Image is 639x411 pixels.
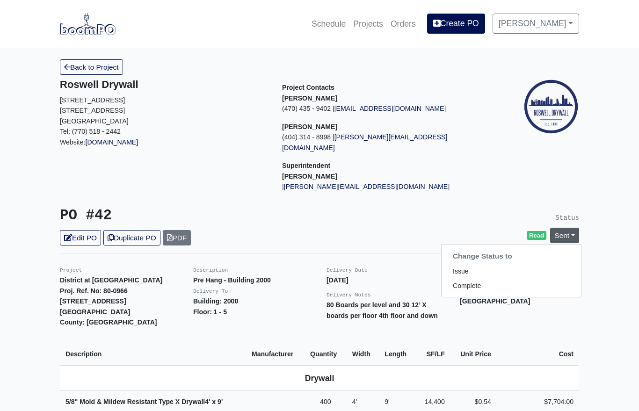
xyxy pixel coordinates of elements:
a: Issue [442,264,581,279]
h3: PO #42 [60,207,312,224]
h5: Roswell Drywall [60,79,268,91]
p: (404) 314 - 8998 | [282,132,490,153]
a: Complete [442,279,581,293]
p: [GEOGRAPHIC_DATA] [60,116,268,127]
strong: Floor: 1 - 5 [193,308,227,316]
strong: Proj. Ref. No: 80-0966 [60,287,128,295]
p: [STREET_ADDRESS] [60,105,268,116]
b: Drywall [305,374,334,383]
strong: Pre Hang - Building 2000 [193,276,271,284]
th: Length [379,343,415,365]
strong: 80 Boards per level and 30 12’ X boards per floor 4th floor and down [327,301,438,319]
a: [PERSON_NAME][EMAIL_ADDRESS][DOMAIN_NAME] [284,183,450,190]
th: Description [60,343,246,365]
span: x [212,398,216,405]
th: SF/LF [416,343,450,365]
strong: [PERSON_NAME] [282,94,337,102]
a: [EMAIL_ADDRESS][DOMAIN_NAME] [334,105,446,112]
span: Superintendent [282,162,330,169]
a: Edit PO [60,230,101,245]
small: Delivery To [193,288,228,294]
a: Back to Project [60,59,123,75]
p: Tel: (770) 518 - 2442 [60,126,268,137]
p: [STREET_ADDRESS] [60,95,268,106]
span: 9' [385,398,390,405]
small: Delivery Date [327,267,368,273]
th: Manufacturer [246,343,305,365]
strong: [PERSON_NAME] [282,123,337,130]
span: Read [527,231,547,240]
a: Duplicate PO [103,230,160,245]
span: 4' [205,398,210,405]
a: [PERSON_NAME] [493,14,579,33]
th: Cost [497,343,579,365]
strong: [GEOGRAPHIC_DATA] [60,308,130,316]
p: (470) 435 - 9402 | [282,103,490,114]
span: Project Contacts [282,84,334,91]
div: Website: [60,79,268,147]
a: Sent [550,228,579,243]
small: Project [60,267,82,273]
span: 9' [218,398,223,405]
a: PDF [163,230,191,245]
a: [DOMAIN_NAME] [86,138,138,146]
small: Status [555,214,579,222]
th: Width [347,343,379,365]
strong: Building: 2000 [193,297,238,305]
a: Create PO [427,14,485,33]
p: | [282,181,490,192]
a: Projects [349,14,387,34]
h6: Change Status to [442,248,581,264]
strong: [DATE] [327,276,349,284]
strong: County: [GEOGRAPHIC_DATA] [60,318,157,326]
strong: [PERSON_NAME] [282,173,337,180]
th: Quantity [305,343,347,365]
span: 4' [352,398,357,405]
strong: [STREET_ADDRESS] [60,297,126,305]
strong: District at [GEOGRAPHIC_DATA] [60,276,162,284]
th: Unit Price [450,343,497,365]
a: [PERSON_NAME][EMAIL_ADDRESS][DOMAIN_NAME] [282,133,447,151]
strong: 5/8" Mold & Mildew Resistant Type X Drywall [65,398,223,405]
small: Delivery Notes [327,292,371,298]
a: Schedule [308,14,349,34]
small: Description [193,267,228,273]
div: [PERSON_NAME] [441,244,581,297]
a: Orders [387,14,420,34]
img: boomPO [60,13,116,35]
